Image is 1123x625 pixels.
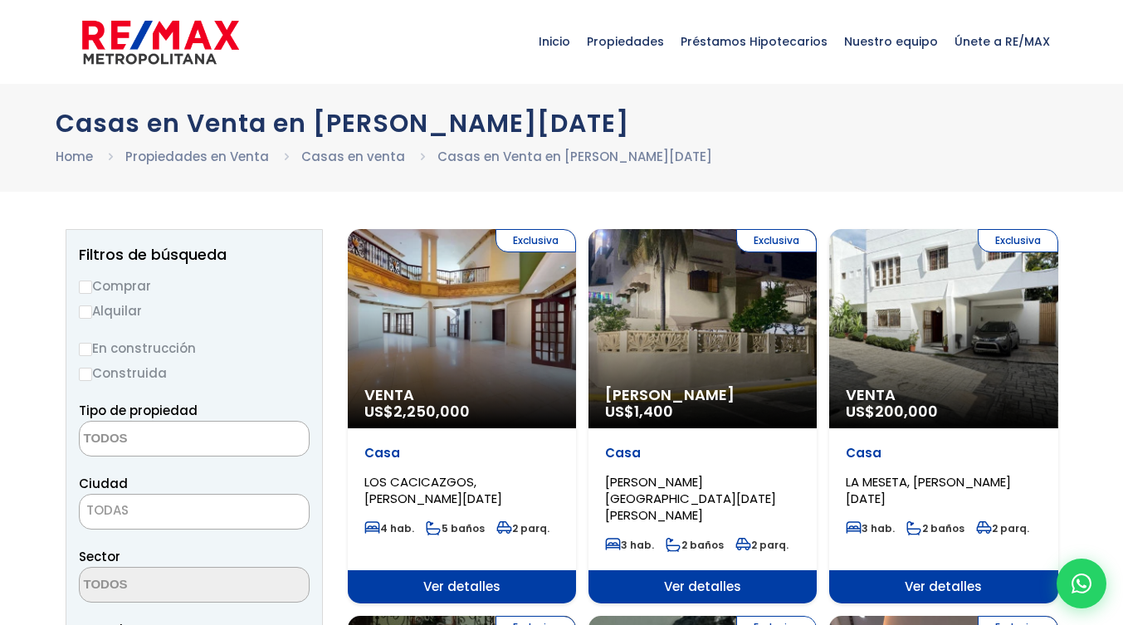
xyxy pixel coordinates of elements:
span: 2 baños [906,521,964,535]
p: Casa [605,445,800,461]
span: Ver detalles [348,570,576,603]
span: Ver detalles [588,570,817,603]
span: Únete a RE/MAX [946,17,1058,66]
input: Construida [79,368,92,381]
li: Casas en Venta en [PERSON_NAME][DATE] [437,146,712,167]
input: En construcción [79,343,92,356]
span: [PERSON_NAME][GEOGRAPHIC_DATA][DATE][PERSON_NAME] [605,473,776,524]
h2: Filtros de búsqueda [79,247,310,263]
span: Inicio [530,17,579,66]
a: Propiedades en Venta [125,148,269,165]
span: LOS CACICAZGOS, [PERSON_NAME][DATE] [364,473,502,507]
span: Sector [79,548,120,565]
span: 5 baños [426,521,485,535]
label: Alquilar [79,300,310,321]
span: 200,000 [875,401,938,422]
span: 2 baños [666,538,724,552]
label: Comprar [79,276,310,296]
p: Casa [846,445,1041,461]
a: Exclusiva Venta US$200,000 Casa LA MESETA, [PERSON_NAME][DATE] 3 hab. 2 baños 2 parq. Ver detalles [829,229,1057,603]
label: Construida [79,363,310,383]
span: 2,250,000 [393,401,470,422]
span: Exclusiva [978,229,1058,252]
span: Ver detalles [829,570,1057,603]
span: 2 parq. [735,538,789,552]
span: Exclusiva [496,229,576,252]
span: Nuestro equipo [836,17,946,66]
span: 1,400 [634,401,673,422]
span: 2 parq. [496,521,549,535]
span: TODAS [79,494,310,530]
textarea: Search [80,568,241,603]
span: 3 hab. [605,538,654,552]
p: Casa [364,445,559,461]
img: remax-metropolitana-logo [82,17,239,67]
span: Ciudad [79,475,128,492]
a: Exclusiva [PERSON_NAME] US$1,400 Casa [PERSON_NAME][GEOGRAPHIC_DATA][DATE][PERSON_NAME] 3 hab. 2 ... [588,229,817,603]
span: TODAS [80,499,309,522]
span: Venta [846,387,1041,403]
span: US$ [364,401,470,422]
span: LA MESETA, [PERSON_NAME][DATE] [846,473,1011,507]
span: 4 hab. [364,521,414,535]
a: Exclusiva Venta US$2,250,000 Casa LOS CACICAZGOS, [PERSON_NAME][DATE] 4 hab. 5 baños 2 parq. Ver ... [348,229,576,603]
span: Venta [364,387,559,403]
span: TODAS [86,501,129,519]
span: Préstamos Hipotecarios [672,17,836,66]
input: Alquilar [79,305,92,319]
span: US$ [846,401,938,422]
span: [PERSON_NAME] [605,387,800,403]
span: 2 parq. [976,521,1029,535]
a: Casas en venta [301,148,405,165]
span: Propiedades [579,17,672,66]
span: Tipo de propiedad [79,402,198,419]
span: US$ [605,401,673,422]
h1: Casas en Venta en [PERSON_NAME][DATE] [56,109,1068,138]
span: Exclusiva [736,229,817,252]
a: Home [56,148,93,165]
textarea: Search [80,422,241,457]
input: Comprar [79,281,92,294]
label: En construcción [79,338,310,359]
span: 3 hab. [846,521,895,535]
